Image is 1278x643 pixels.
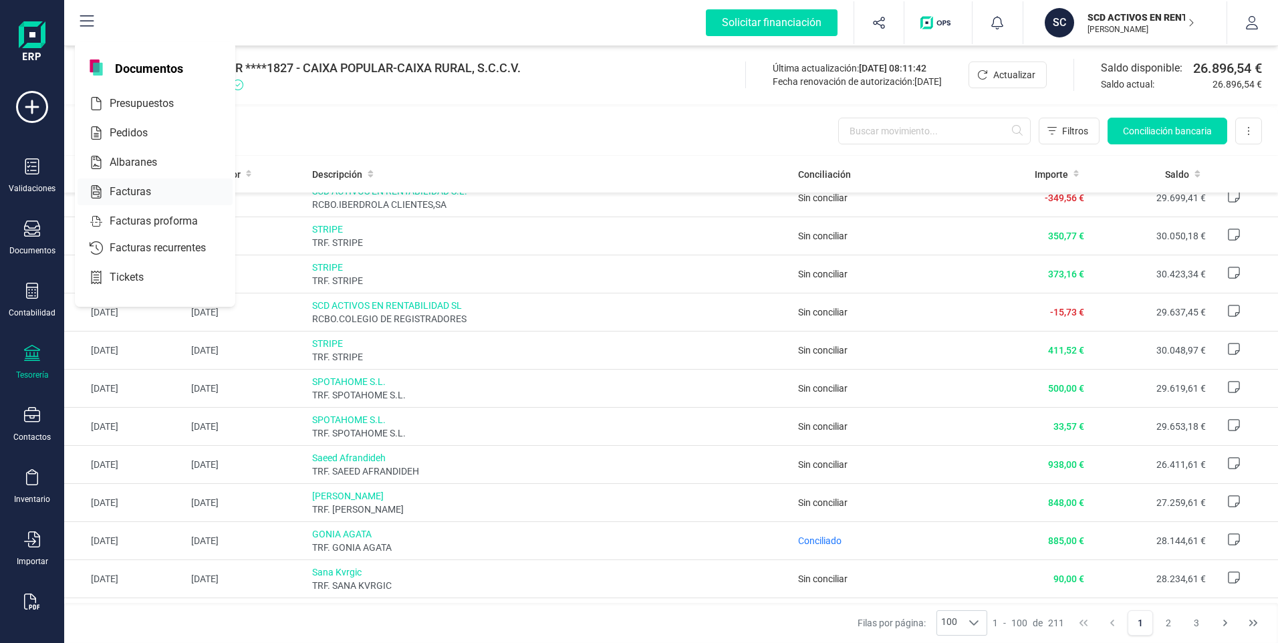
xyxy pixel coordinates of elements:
[186,521,307,559] td: [DATE]
[312,451,787,465] span: Saeed Afrandideh
[1101,78,1207,91] span: Saldo actual:
[16,370,49,380] div: Tesorería
[1101,60,1188,76] span: Saldo disponible:
[152,78,521,94] span: [FINANCIAL_ID]
[1050,307,1084,317] span: -15,73 €
[64,483,186,521] td: [DATE]
[690,1,854,44] button: Solicitar financiación
[1035,168,1068,181] span: Importe
[798,383,848,394] span: Sin conciliar
[1071,610,1096,636] button: First Page
[186,407,307,445] td: [DATE]
[1165,168,1189,181] span: Saldo
[1193,59,1262,78] span: 26.896,54 €
[798,535,842,546] span: Conciliado
[920,16,956,29] img: Logo de OPS
[312,579,787,592] span: TRF. SANA KVRGIC
[312,198,787,211] span: RCBO.IBERDROLA CLIENTES,SA
[186,598,307,636] td: [DATE]
[798,497,848,508] span: Sin conciliar
[152,59,521,78] span: CAIXA POPULAR ****1827 - CAIXA POPULAR-CAIXA RURAL, S.C.C.V.
[312,465,787,478] span: TRF. SAEED AFRANDIDEH
[1045,8,1074,37] div: SC
[104,125,172,141] span: Pedidos
[312,299,787,312] span: SCD ACTIVOS EN RENTABILIDAD SL
[64,255,186,293] td: [DATE]
[1184,610,1209,636] button: Page 3
[19,21,45,64] img: Logo Finanedi
[798,573,848,584] span: Sin conciliar
[9,307,55,318] div: Contabilidad
[773,75,942,88] div: Fecha renovación de autorización:
[1123,124,1212,138] span: Conciliación bancaria
[1241,610,1266,636] button: Last Page
[773,61,942,75] div: Última actualización:
[1090,293,1211,331] td: 29.637,45 €
[1090,559,1211,598] td: 28.234,61 €
[1045,192,1084,203] span: -349,56 €
[798,345,848,356] span: Sin conciliar
[64,559,186,598] td: [DATE]
[1090,369,1211,407] td: 29.619,61 €
[1090,407,1211,445] td: 29.653,18 €
[186,483,307,521] td: [DATE]
[312,337,787,350] span: STRIPE
[64,598,186,636] td: [DATE]
[1048,269,1084,279] span: 373,16 €
[104,184,175,200] span: Facturas
[1011,616,1027,630] span: 100
[312,261,787,274] span: STRIPE
[1053,573,1084,584] span: 90,00 €
[64,217,186,255] td: [DATE]
[1090,255,1211,293] td: 30.423,34 €
[1090,483,1211,521] td: 27.259,61 €
[312,375,787,388] span: SPOTAHOME S.L.
[937,611,961,635] span: 100
[1039,118,1100,144] button: Filtros
[186,369,307,407] td: [DATE]
[186,217,307,255] td: [DATE]
[1048,345,1084,356] span: 411,52 €
[1090,445,1211,483] td: 26.411,61 €
[1053,421,1084,432] span: 33,57 €
[104,269,168,285] span: Tickets
[1100,610,1125,636] button: Previous Page
[1062,124,1088,138] span: Filtros
[838,118,1031,144] input: Buscar movimiento...
[1048,231,1084,241] span: 350,77 €
[1090,178,1211,217] td: 29.699,41 €
[64,521,186,559] td: [DATE]
[798,192,848,203] span: Sin conciliar
[993,616,1064,630] div: -
[312,527,787,541] span: GONIA AGATA
[186,178,307,217] td: [DATE]
[1090,217,1211,255] td: 30.050,18 €
[1212,610,1238,636] button: Next Page
[993,616,998,630] span: 1
[17,556,48,567] div: Importar
[9,183,55,194] div: Validaciones
[64,178,186,217] td: [DATE]
[1108,118,1227,144] button: Conciliación bancaria
[312,565,787,579] span: Sana Kvrgic
[104,154,181,170] span: Albaranes
[1048,616,1064,630] span: 211
[312,426,787,440] span: TRF. SPOTAHOME S.L.
[312,413,787,426] span: SPOTAHOME S.L.
[186,255,307,293] td: [DATE]
[859,63,926,74] span: [DATE] 08:11:42
[13,432,51,442] div: Contactos
[706,9,838,36] div: Solicitar financiación
[1212,78,1262,91] span: 26.896,54 €
[1128,610,1153,636] button: Page 1
[1090,331,1211,369] td: 30.048,97 €
[993,68,1035,82] span: Actualizar
[1156,610,1181,636] button: Page 2
[9,245,55,256] div: Documentos
[1039,1,1210,44] button: SCSCD ACTIVOS EN RENTABILIDAD SL[PERSON_NAME]
[912,1,964,44] button: Logo de OPS
[64,445,186,483] td: [DATE]
[1090,598,1211,636] td: 29.119,61 €
[64,369,186,407] td: [DATE]
[798,269,848,279] span: Sin conciliar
